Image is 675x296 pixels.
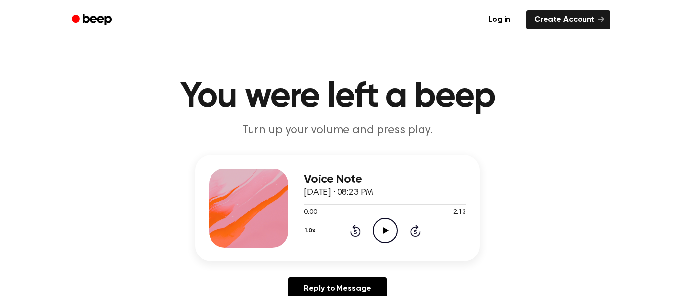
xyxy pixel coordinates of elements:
span: [DATE] · 08:23 PM [304,188,373,197]
a: Create Account [526,10,610,29]
span: 2:13 [453,208,466,218]
a: Log in [478,8,520,31]
button: 1.0x [304,222,319,239]
span: 0:00 [304,208,317,218]
a: Beep [65,10,121,30]
h1: You were left a beep [84,79,591,115]
p: Turn up your volume and press play. [148,123,527,139]
h3: Voice Note [304,173,466,186]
